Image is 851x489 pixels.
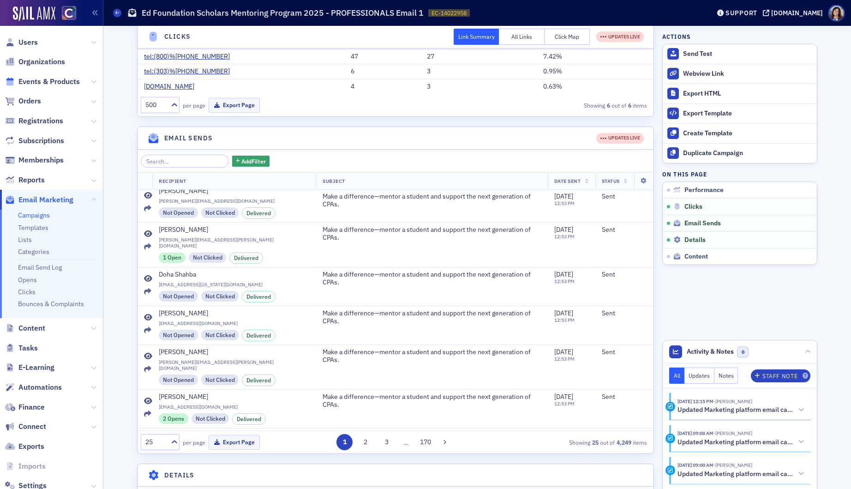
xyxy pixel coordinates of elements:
span: Clicks [684,203,702,211]
a: Exports [5,441,44,452]
button: Updates [684,368,714,384]
span: EC-14022958 [431,9,467,17]
div: Staff Note [762,374,797,379]
label: per page [183,101,205,109]
button: Updated Marketing platform email campaign: Ed Foundation Scholars Mentoring Program 2025 - PROFES... [677,437,804,447]
a: Orders [5,96,41,106]
div: Webview Link [683,70,812,78]
a: [PERSON_NAME] [159,226,310,234]
img: SailAMX [62,6,76,20]
div: Delivered [242,330,276,341]
span: Exports [18,441,44,452]
span: Content [18,323,45,333]
div: Delivered [229,253,263,264]
span: Add Filter [241,157,266,165]
h4: Actions [662,32,691,41]
button: [DOMAIN_NAME] [763,10,826,16]
div: 0.95% [543,67,647,76]
span: Status [602,178,620,184]
h5: Updated Marketing platform email campaign: Ed Foundation Scholars Mentoring Program 2025 - PROFES... [677,438,795,447]
a: View Homepage [55,6,76,22]
div: Duplicate Campaign [683,149,812,157]
a: Email Marketing [5,195,73,205]
span: Activity & Notes [687,347,734,356]
span: [EMAIL_ADDRESS][DOMAIN_NAME] [159,404,310,410]
span: Lauren Standiford [713,430,752,436]
a: SailAMX [13,6,55,21]
div: Not Clicked [201,330,239,340]
span: E-Learning [18,362,54,373]
span: Registrations [18,116,63,126]
span: Users [18,37,38,48]
span: Content [684,253,708,261]
button: Export Page [209,98,260,112]
span: Make a difference—mentor a student and support the next generation of CPAs. [323,348,541,364]
div: [DOMAIN_NAME] [771,9,823,17]
div: 0.63% [543,83,647,91]
span: [DATE] [554,270,573,278]
a: Finance [5,402,45,412]
span: [PERSON_NAME][EMAIL_ADDRESS][PERSON_NAME][DOMAIN_NAME] [159,237,310,249]
a: tel:(800)%[PHONE_NUMBER] [144,53,237,61]
span: Email Marketing [18,195,73,205]
span: Tasks [18,343,38,353]
span: 0 [737,346,749,358]
time: 9/11/2025 09:08 AM [677,430,713,436]
div: 500 [145,100,166,110]
div: 6 [351,67,414,76]
div: Export HTML [683,90,812,98]
span: Recipient [159,178,186,184]
a: Reports [5,175,45,185]
button: Updated Marketing platform email campaign: Ed Foundation Scholars Mentoring Program 2025 - PROFES... [677,405,804,415]
button: All [669,368,685,384]
button: Link Summary [454,29,499,45]
a: Opens [18,276,37,284]
span: Make a difference—mentor a student and support the next generation of CPAs. [323,192,541,208]
button: Send Test [663,44,817,64]
span: Finance [18,402,45,412]
span: Imports [18,461,46,471]
div: [PERSON_NAME] [159,187,208,195]
strong: 4,249 [615,438,633,447]
time: 9/11/2025 09:00 AM [677,462,713,468]
button: Updated Marketing platform email campaign: Ed Foundation Scholars Mentoring Program 2025 - PROFES... [677,469,804,479]
time: 12:53 PM [554,200,575,206]
a: Subscriptions [5,136,64,146]
span: Orders [18,96,41,106]
h4: Email Sends [164,133,213,143]
div: 2 Opens [159,413,188,423]
div: Activity [665,465,675,475]
span: [PERSON_NAME][EMAIL_ADDRESS][DOMAIN_NAME] [159,198,310,204]
a: Webview Link [663,64,817,84]
button: Staff Note [751,369,810,382]
span: [DATE] [554,225,573,234]
div: [PERSON_NAME] [159,348,208,356]
div: Not Clicked [201,291,239,301]
span: [DATE] [554,192,573,200]
h4: On this page [662,170,817,178]
span: Automations [18,382,62,392]
button: 3 [378,434,395,450]
div: Activity [665,402,675,411]
div: Delivered [232,413,266,424]
a: Organizations [5,57,65,67]
button: Duplicate Campaign [663,143,817,163]
div: Sent [602,348,647,356]
a: E-Learning [5,362,54,373]
div: 3 [427,67,530,76]
button: 170 [417,434,433,450]
div: UPDATES LIVE [600,134,640,142]
button: Notes [714,368,738,384]
span: Reports [18,175,45,185]
a: Export Template [663,103,817,123]
span: Organizations [18,57,65,67]
button: 2 [358,434,374,450]
span: Email Sends [684,219,721,228]
button: All Links [499,29,545,45]
a: Doha Shahba [159,271,310,279]
h4: Clicks [164,32,191,42]
div: 4 [351,83,414,91]
time: 12:53 PM [554,400,575,407]
div: Activity [665,434,675,443]
span: Subject [323,178,345,184]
